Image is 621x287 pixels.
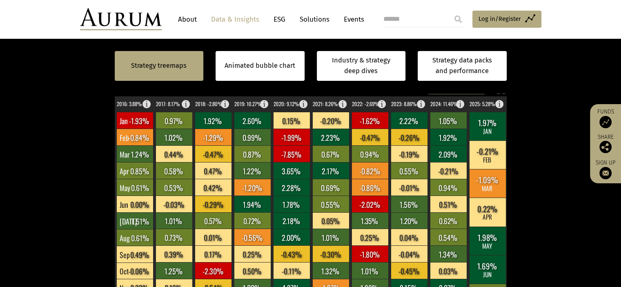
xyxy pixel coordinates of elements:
a: Animated bubble chart [225,60,295,71]
a: Strategy data packs and performance [418,51,507,81]
a: ESG [269,12,289,27]
input: Submit [450,11,466,27]
a: Strategy treemaps [131,60,187,71]
img: Aurum [80,8,162,30]
img: Share this post [599,141,612,153]
a: Sign up [594,159,617,179]
a: Events [340,12,364,27]
img: Sign up to our newsletter [599,167,612,179]
a: Data & Insights [207,12,263,27]
a: About [174,12,201,27]
span: Log in/Register [479,14,521,24]
div: Share [594,134,617,153]
a: Funds [594,108,617,128]
a: Solutions [296,12,334,27]
a: Log in/Register [472,11,541,28]
a: Industry & strategy deep dives [317,51,406,81]
img: Access Funds [599,116,612,128]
